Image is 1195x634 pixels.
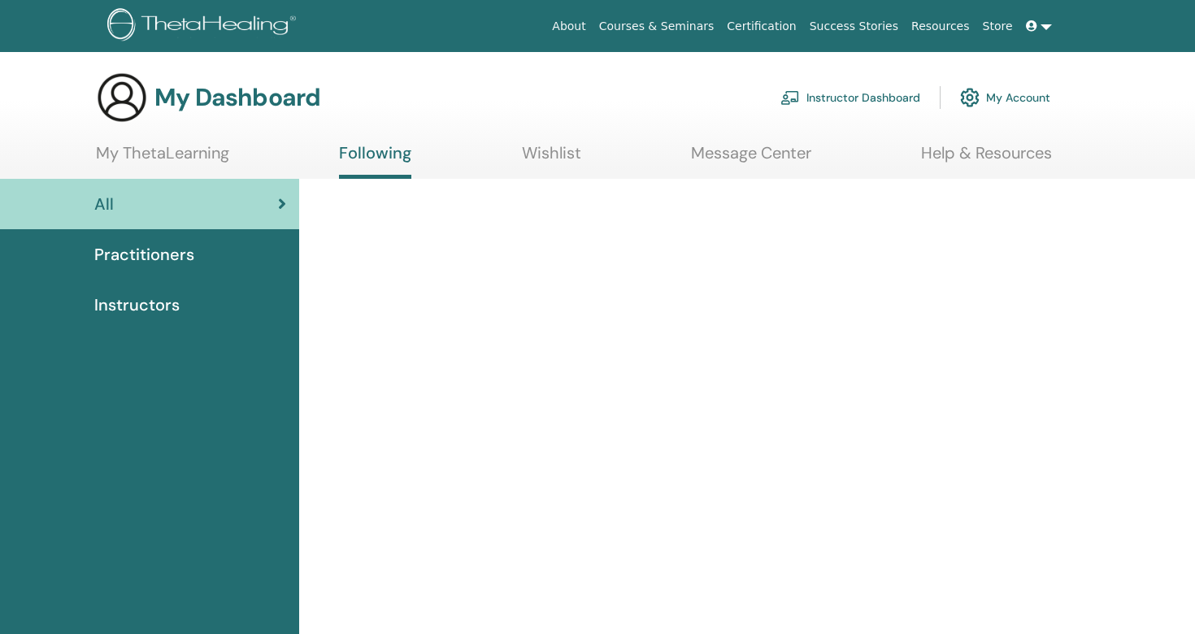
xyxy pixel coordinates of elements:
[154,83,320,112] h3: My Dashboard
[96,72,148,124] img: generic-user-icon.jpg
[522,143,581,175] a: Wishlist
[780,80,920,115] a: Instructor Dashboard
[976,11,1019,41] a: Store
[96,143,229,175] a: My ThetaLearning
[107,8,302,45] img: logo.png
[545,11,592,41] a: About
[339,143,411,179] a: Following
[94,192,114,216] span: All
[905,11,976,41] a: Resources
[780,90,800,105] img: chalkboard-teacher.svg
[921,143,1052,175] a: Help & Resources
[94,293,180,317] span: Instructors
[94,242,194,267] span: Practitioners
[960,80,1050,115] a: My Account
[960,84,980,111] img: cog.svg
[803,11,905,41] a: Success Stories
[691,143,811,175] a: Message Center
[593,11,721,41] a: Courses & Seminars
[720,11,802,41] a: Certification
